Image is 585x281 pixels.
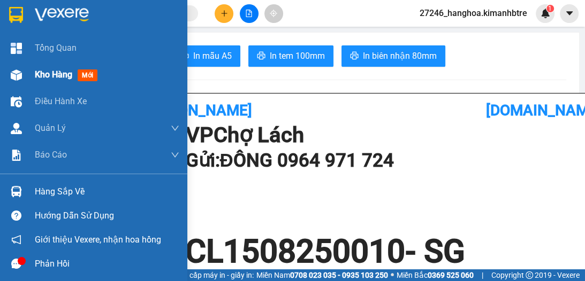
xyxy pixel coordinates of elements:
button: caret-down [560,4,579,23]
img: warehouse-icon [11,186,22,197]
button: printerIn mẫu A5 [172,45,240,67]
span: In biên nhận 80mm [363,49,437,63]
span: message [11,259,21,269]
div: 0964971724 [9,35,95,50]
div: Hướng dẫn sử dụng [35,208,179,224]
span: Kho hàng [35,69,72,80]
span: mới [78,69,97,81]
span: Tổng Quan [35,41,77,54]
span: 27246_hanghoa.kimanhbtre [411,6,536,20]
span: Giới thiệu Vexere, nhận hoa hồng [35,233,161,246]
span: aim [270,10,277,17]
span: Miền Bắc [397,269,474,281]
span: CR : [8,57,25,68]
span: Báo cáo [35,148,67,161]
button: printerIn tem 100mm [248,45,333,67]
span: SL [106,74,120,89]
button: printerIn biên nhận 80mm [341,45,445,67]
span: In mẫu A5 [193,49,232,63]
div: Chợ Lách [9,9,95,22]
span: printer [257,51,265,61]
span: 1 [548,5,552,12]
div: ĐÔNG [9,22,95,35]
button: file-add [240,4,259,23]
img: solution-icon [11,150,22,161]
span: Quản Lý [35,121,66,135]
img: warehouse-icon [11,69,22,81]
span: down [171,151,179,159]
div: 30.000 [8,56,96,69]
span: printer [350,51,359,61]
span: file-add [245,10,253,17]
img: warehouse-icon [11,96,22,107]
div: Sài Gòn [102,9,194,22]
button: plus [215,4,233,23]
div: NHUNG [102,22,194,35]
span: question-circle [11,210,21,221]
strong: 0369 525 060 [428,271,474,279]
span: In tem 100mm [270,49,325,63]
strong: 0708 023 035 - 0935 103 250 [290,271,388,279]
div: Tên hàng: 1 BAO ( : 1 ) [9,75,194,89]
span: Cung cấp máy in - giấy in: [170,269,254,281]
span: down [171,124,179,132]
div: Phản hồi [35,256,179,272]
span: caret-down [565,9,574,18]
span: ⚪️ [391,273,394,277]
div: Hàng sắp về [35,184,179,200]
span: notification [11,235,21,245]
span: Điều hành xe [35,95,87,108]
span: copyright [526,271,533,279]
span: | [482,269,483,281]
img: logo-vxr [9,7,23,23]
img: icon-new-feature [541,9,550,18]
span: Nhận: [102,10,128,21]
div: 0938784044 [102,35,194,50]
span: plus [221,10,228,17]
img: warehouse-icon [11,123,22,134]
span: Miền Nam [256,269,388,281]
sup: 1 [546,5,554,12]
img: dashboard-icon [11,43,22,54]
span: Gửi: [9,10,26,21]
button: aim [264,4,283,23]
